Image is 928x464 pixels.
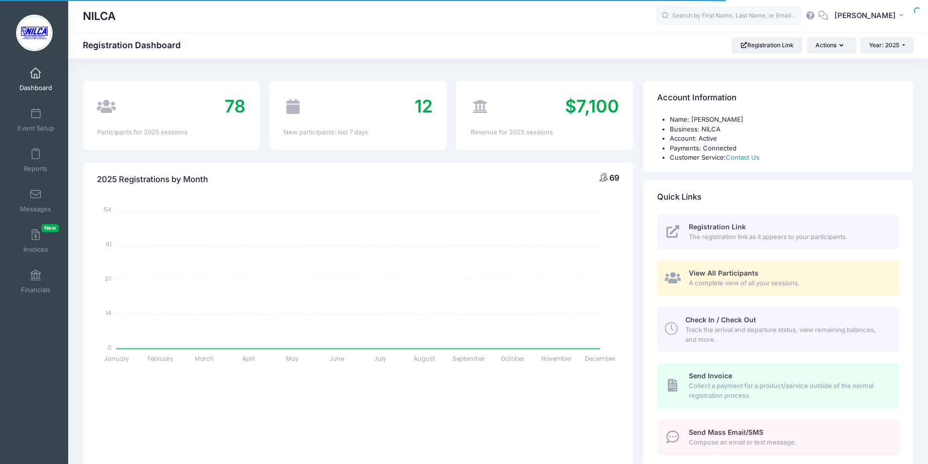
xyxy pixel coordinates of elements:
a: Contact Us [726,153,759,161]
span: A complete view of all your sessions. [689,278,888,288]
span: Send Invoice [689,371,732,380]
span: New [41,224,59,232]
div: New participants: last 7 days [284,128,432,137]
span: The registration link as it appears to your participants. [689,232,888,242]
a: Messages [13,184,59,218]
span: Collect a payment for a product/service outside of the normal registration process [689,381,888,400]
tspan: September [453,354,485,363]
a: Event Setup [13,103,59,137]
div: Revenue for 2025 sessions [471,128,619,137]
li: Payments: Connected [670,144,899,153]
h1: Registration Dashboard [83,40,189,50]
tspan: February [148,354,173,363]
span: [PERSON_NAME] [834,10,896,21]
tspan: August [414,354,435,363]
li: Account: Active [670,134,899,144]
span: Track the arrival and departure status, view remaining balances, and more. [685,325,888,344]
tspan: April [242,354,255,363]
tspan: May [286,354,299,363]
span: Compose an email or text message. [689,438,888,447]
li: Name: [PERSON_NAME] [670,115,899,125]
tspan: 27 [105,274,112,282]
button: Actions [807,37,855,54]
li: Business: NILCA [670,125,899,134]
span: Year: 2025 [869,41,899,49]
span: $7,100 [565,95,619,117]
button: Year: 2025 [860,37,913,54]
tspan: November [541,354,572,363]
span: Reports [24,165,47,173]
a: Check In / Check Out Track the arrival and departure status, view remaining balances, and more. [657,307,899,352]
span: View All Participants [689,269,758,277]
button: [PERSON_NAME] [828,5,913,27]
a: Registration Link The registration link as it appears to your participants. [657,214,899,250]
li: Customer Service: [670,153,899,163]
tspan: January [104,354,130,363]
h4: Quick Links [657,183,701,211]
a: Send Invoice Collect a payment for a product/service outside of the normal registration process [657,363,899,408]
span: Invoices [23,245,48,254]
input: Search by First Name, Last Name, or Email... [656,6,802,26]
h1: NILCA [83,5,116,27]
span: 69 [609,173,619,183]
a: Registration Link [732,37,802,54]
tspan: 54 [104,205,112,214]
tspan: 14 [106,309,112,317]
a: View All Participants A complete view of all your sessions. [657,260,899,296]
span: Event Setup [18,124,54,132]
img: NILCA [16,15,53,51]
tspan: March [195,354,214,363]
span: Financials [21,286,51,294]
a: Financials [13,264,59,298]
span: Registration Link [689,223,746,231]
div: Participants for 2025 sessions [97,128,246,137]
a: Reports [13,143,59,177]
span: Messages [20,205,51,213]
span: Check In / Check Out [685,316,756,324]
tspan: 41 [106,240,112,248]
tspan: December [586,354,616,363]
h4: 2025 Registrations by Month [97,166,208,193]
a: Send Mass Email/SMS Compose an email or text message. [657,419,899,455]
a: InvoicesNew [13,224,59,258]
span: 78 [225,95,246,117]
span: Send Mass Email/SMS [689,428,763,436]
a: Dashboard [13,62,59,96]
tspan: June [329,354,344,363]
span: Dashboard [19,84,52,92]
tspan: 0 [108,343,112,351]
tspan: October [501,354,525,363]
span: 12 [415,95,433,117]
tspan: July [375,354,387,363]
h4: Account Information [657,84,737,112]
